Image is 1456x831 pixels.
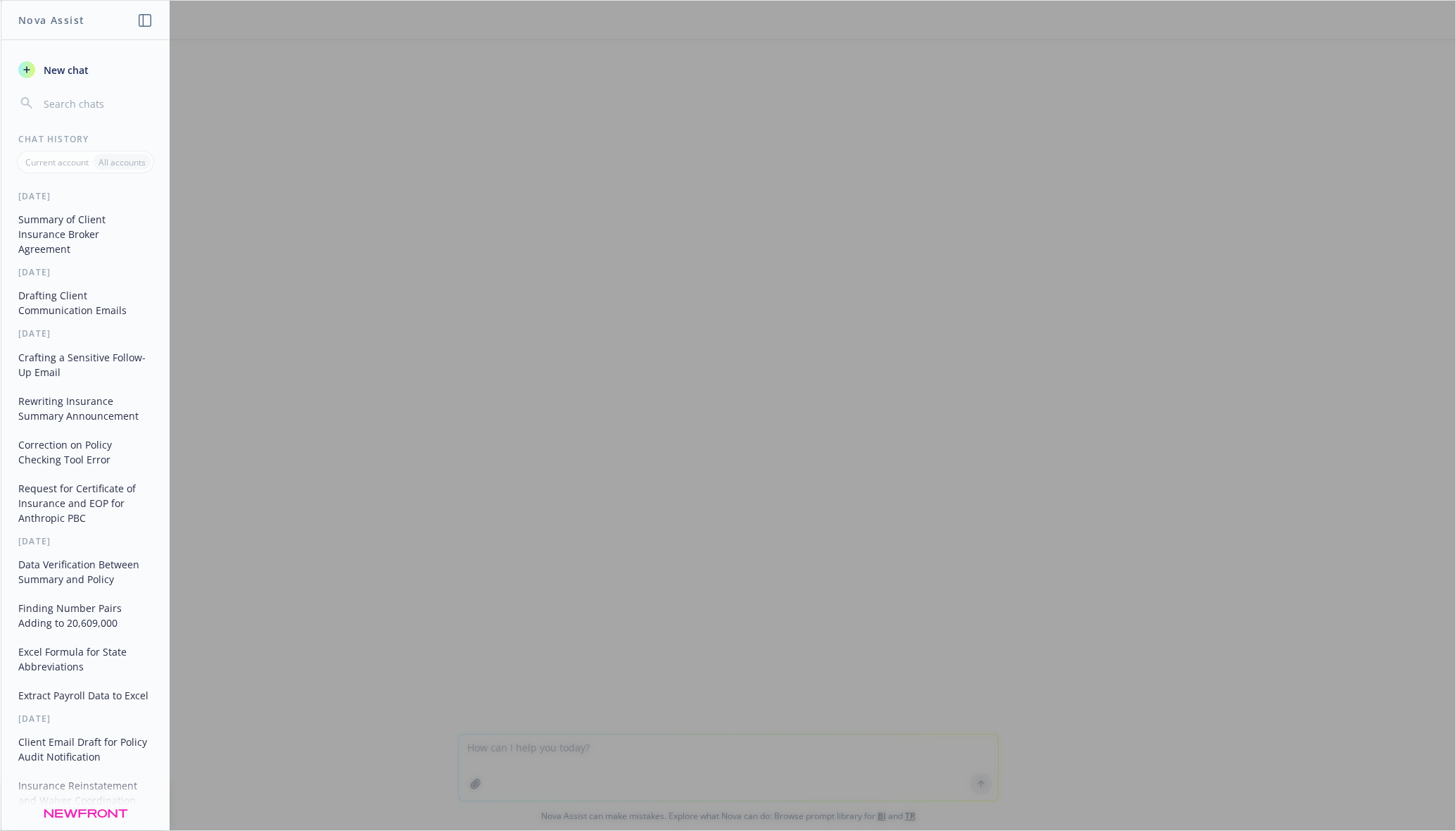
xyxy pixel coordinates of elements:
button: Finding Number Pairs Adding to 20,609,000 [13,596,158,635]
button: Data Verification Between Summary and Policy [13,553,158,591]
span: New chat [41,63,89,77]
button: Client Email Draft for Policy Audit Notification [13,730,158,768]
button: Crafting a Sensitive Follow-Up Email [13,346,158,384]
h1: Nova Assist [18,13,84,27]
div: [DATE] [1,190,170,202]
button: Drafting Client Communication Emails [13,284,158,322]
button: Request for Certificate of Insurance and EOP for Anthropic PBC [13,477,158,530]
button: Rewriting Insurance Summary Announcement [13,389,158,427]
div: Chat History [1,133,170,145]
p: All accounts [99,156,146,168]
div: [DATE] [1,266,170,278]
div: [DATE] [1,535,170,547]
button: Extract Payroll Data to Excel [13,684,158,707]
p: Current account [25,156,89,168]
input: Search chats [41,94,153,113]
button: Summary of Client Insurance Broker Agreement [13,208,158,261]
div: [DATE] [1,818,170,830]
button: Excel Formula for State Abbreviations [13,640,158,678]
button: New chat [13,57,158,82]
button: Correction on Policy Checking Tool Error [13,433,158,471]
div: [DATE] [1,327,170,339]
div: [DATE] [1,713,170,725]
button: Insurance Reinstatement and Waiver Coordination [13,774,158,812]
